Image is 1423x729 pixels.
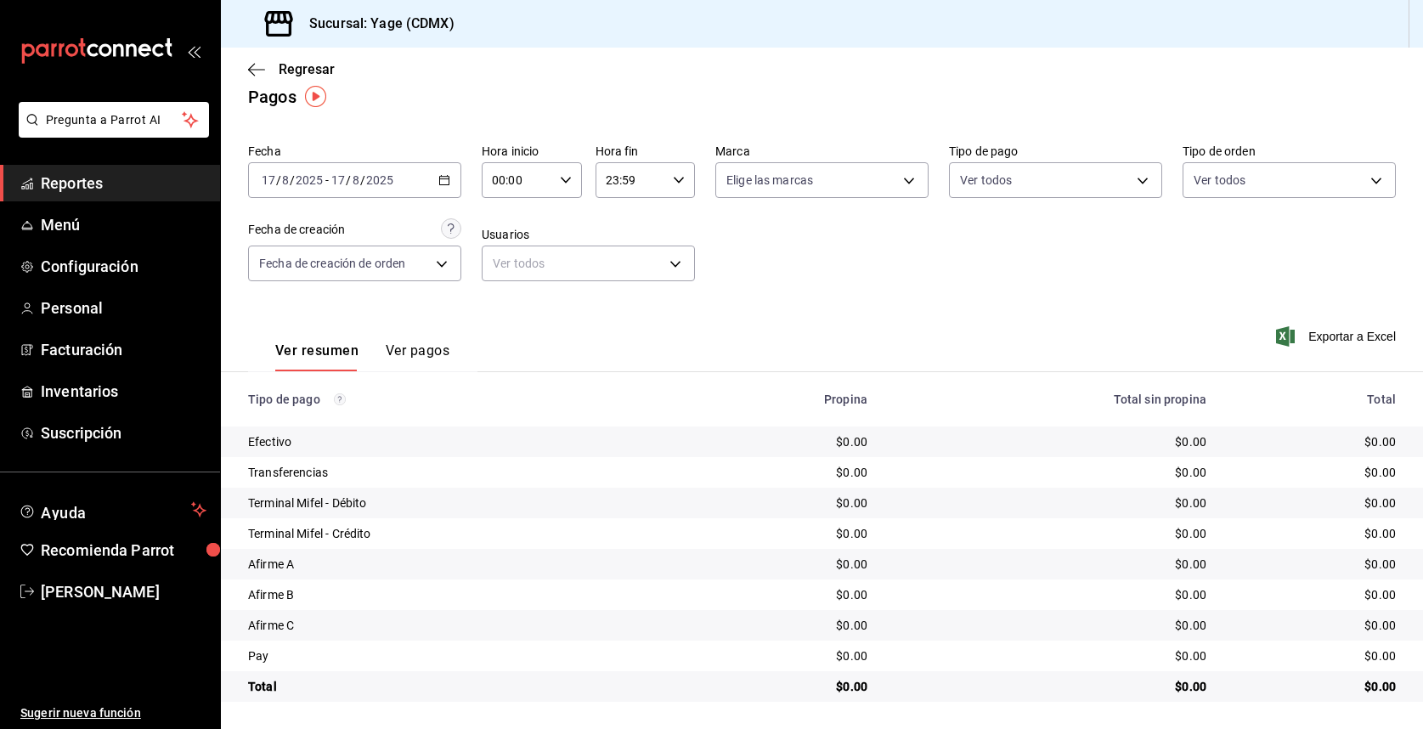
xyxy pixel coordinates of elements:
[295,173,324,187] input: ----
[248,617,669,634] div: Afirme C
[895,678,1206,695] div: $0.00
[281,173,290,187] input: --
[895,494,1206,511] div: $0.00
[290,173,295,187] span: /
[482,145,582,157] label: Hora inicio
[248,433,669,450] div: Efectivo
[715,145,929,157] label: Marca
[296,14,455,34] h3: Sucursal: Yage (CDMX)
[276,173,281,187] span: /
[346,173,351,187] span: /
[248,647,669,664] div: Pay
[19,102,209,138] button: Pregunta a Parrot AI
[895,393,1206,406] div: Total sin propina
[726,172,813,189] span: Elige las marcas
[365,173,394,187] input: ----
[696,433,867,450] div: $0.00
[1183,145,1396,157] label: Tipo de orden
[596,145,696,157] label: Hora fin
[275,342,449,371] div: navigation tabs
[360,173,365,187] span: /
[248,221,345,239] div: Fecha de creación
[386,342,449,371] button: Ver pagos
[41,500,184,520] span: Ayuda
[1234,678,1396,695] div: $0.00
[248,464,669,481] div: Transferencias
[248,586,669,603] div: Afirme B
[248,145,461,157] label: Fecha
[330,173,346,187] input: --
[41,580,206,603] span: [PERSON_NAME]
[259,255,405,272] span: Fecha de creación de orden
[41,172,206,195] span: Reportes
[696,464,867,481] div: $0.00
[696,647,867,664] div: $0.00
[1279,326,1396,347] button: Exportar a Excel
[248,393,669,406] div: Tipo de pago
[41,380,206,403] span: Inventarios
[41,421,206,444] span: Suscripción
[482,229,695,240] label: Usuarios
[1234,494,1396,511] div: $0.00
[41,297,206,319] span: Personal
[696,556,867,573] div: $0.00
[895,464,1206,481] div: $0.00
[248,84,296,110] div: Pagos
[1234,647,1396,664] div: $0.00
[1234,556,1396,573] div: $0.00
[248,525,669,542] div: Terminal Mifel - Crédito
[12,123,209,141] a: Pregunta a Parrot AI
[248,556,669,573] div: Afirme A
[895,525,1206,542] div: $0.00
[20,704,206,722] span: Sugerir nueva función
[41,539,206,562] span: Recomienda Parrot
[895,586,1206,603] div: $0.00
[41,255,206,278] span: Configuración
[41,338,206,361] span: Facturación
[248,678,669,695] div: Total
[325,173,329,187] span: -
[334,393,346,405] svg: Los pagos realizados con Pay y otras terminales son montos brutos.
[187,44,200,58] button: open_drawer_menu
[895,556,1206,573] div: $0.00
[1234,393,1396,406] div: Total
[352,173,360,187] input: --
[305,86,326,107] img: Tooltip marker
[696,617,867,634] div: $0.00
[1234,464,1396,481] div: $0.00
[1234,525,1396,542] div: $0.00
[1234,617,1396,634] div: $0.00
[1194,172,1245,189] span: Ver todos
[482,246,695,281] div: Ver todos
[1234,586,1396,603] div: $0.00
[41,213,206,236] span: Menú
[696,586,867,603] div: $0.00
[279,61,335,77] span: Regresar
[1234,433,1396,450] div: $0.00
[960,172,1012,189] span: Ver todos
[949,145,1162,157] label: Tipo de pago
[895,433,1206,450] div: $0.00
[895,647,1206,664] div: $0.00
[248,494,669,511] div: Terminal Mifel - Débito
[696,393,867,406] div: Propina
[261,173,276,187] input: --
[275,342,359,371] button: Ver resumen
[248,61,335,77] button: Regresar
[696,525,867,542] div: $0.00
[696,678,867,695] div: $0.00
[895,617,1206,634] div: $0.00
[46,111,183,129] span: Pregunta a Parrot AI
[696,494,867,511] div: $0.00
